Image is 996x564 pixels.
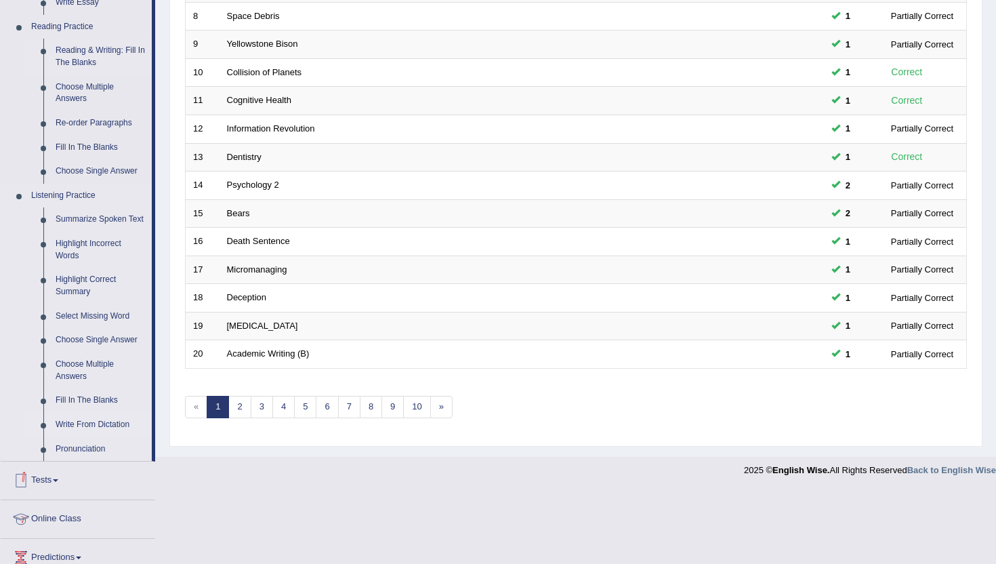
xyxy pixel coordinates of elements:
a: Select Missing Word [49,304,152,329]
a: 8 [360,396,382,418]
div: Partially Correct [886,347,959,361]
a: 1 [207,396,229,418]
a: Deception [227,292,267,302]
div: Correct [886,64,928,80]
a: Tests [1,462,155,496]
a: Listening Practice [25,184,152,208]
td: 8 [186,2,220,31]
a: Yellowstone Bison [227,39,298,49]
a: Re-order Paragraphs [49,111,152,136]
a: 2 [228,396,251,418]
a: 7 [338,396,360,418]
div: Partially Correct [886,121,959,136]
a: Summarize Spoken Text [49,207,152,232]
div: Partially Correct [886,178,959,193]
span: You can still take this question [840,9,856,23]
a: Fill In The Blanks [49,388,152,413]
a: 9 [381,396,404,418]
a: Death Sentence [227,236,290,246]
a: 4 [272,396,295,418]
a: Collision of Planets [227,67,302,77]
a: Choose Multiple Answers [49,352,152,388]
a: Write From Dictation [49,413,152,437]
a: Back to English Wise [907,465,996,475]
a: Choose Single Answer [49,328,152,352]
div: Partially Correct [886,206,959,220]
span: You can still take this question [840,37,856,52]
td: 18 [186,284,220,313]
a: Pronunciation [49,437,152,462]
span: You can still take this question [840,291,856,305]
span: You can still take this question [840,150,856,164]
div: Partially Correct [886,9,959,23]
div: Partially Correct [886,319,959,333]
a: Dentistry [227,152,262,162]
a: Highlight Incorrect Words [49,232,152,268]
div: 2025 © All Rights Reserved [744,457,996,477]
a: Online Class [1,500,155,534]
td: 17 [186,256,220,284]
td: 20 [186,340,220,369]
span: You can still take this question [840,121,856,136]
a: Micromanaging [227,264,287,275]
td: 19 [186,312,220,340]
td: 10 [186,58,220,87]
a: Academic Writing (B) [227,348,310,359]
div: Partially Correct [886,37,959,52]
span: You can still take this question [840,65,856,79]
a: Highlight Correct Summary [49,268,152,304]
a: Choose Multiple Answers [49,75,152,111]
a: [MEDICAL_DATA] [227,321,298,331]
td: 11 [186,87,220,115]
a: Information Revolution [227,123,315,134]
span: You can still take this question [840,235,856,249]
span: « [185,396,207,418]
a: Cognitive Health [227,95,291,105]
div: Correct [886,149,928,165]
span: You can still take this question [840,262,856,277]
span: You can still take this question [840,94,856,108]
a: 10 [403,396,430,418]
span: You can still take this question [840,178,856,193]
td: 9 [186,31,220,59]
div: Correct [886,93,928,108]
td: 16 [186,228,220,256]
td: 14 [186,172,220,200]
strong: English Wise. [772,465,829,475]
a: 5 [294,396,316,418]
span: You can still take this question [840,347,856,361]
td: 12 [186,115,220,143]
a: Fill In The Blanks [49,136,152,160]
a: 3 [251,396,273,418]
a: Reading & Writing: Fill In The Blanks [49,39,152,75]
a: 6 [316,396,338,418]
a: » [430,396,453,418]
span: You can still take this question [840,319,856,333]
a: Bears [227,208,250,218]
td: 13 [186,143,220,172]
div: Partially Correct [886,235,959,249]
a: Choose Single Answer [49,159,152,184]
td: 15 [186,199,220,228]
a: Space Debris [227,11,280,21]
div: Partially Correct [886,291,959,305]
span: You can still take this question [840,206,856,220]
div: Partially Correct [886,262,959,277]
a: Reading Practice [25,15,152,39]
a: Psychology 2 [227,180,279,190]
